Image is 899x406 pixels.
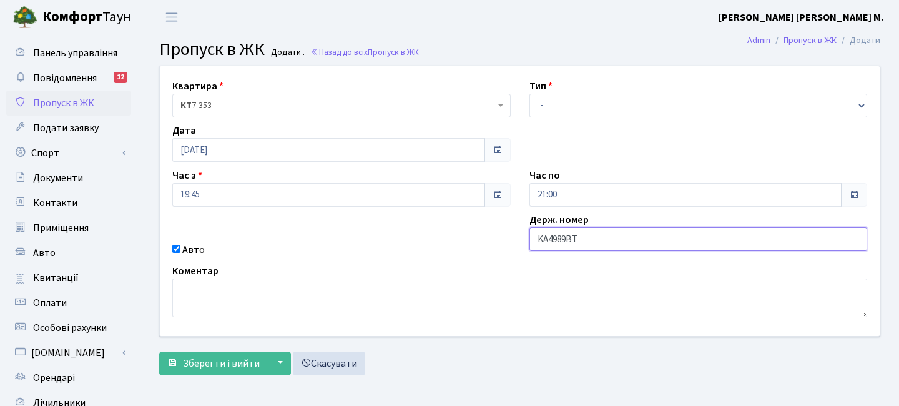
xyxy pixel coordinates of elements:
[33,196,77,210] span: Контакти
[33,46,117,60] span: Панель управління
[268,47,305,58] small: Додати .
[172,79,224,94] label: Квартира
[183,357,260,370] span: Зберегти і вийти
[42,7,102,27] b: Комфорт
[368,46,419,58] span: Пропуск в ЖК
[42,7,131,28] span: Таун
[33,221,89,235] span: Приміщення
[293,352,365,375] a: Скасувати
[529,168,560,183] label: Час по
[33,121,99,135] span: Подати заявку
[729,27,899,54] nav: breadcrumb
[33,296,67,310] span: Оплати
[33,171,83,185] span: Документи
[6,191,131,215] a: Контакти
[33,71,97,85] span: Повідомлення
[6,215,131,240] a: Приміщення
[529,227,868,251] input: AA0001AA
[6,240,131,265] a: Авто
[747,34,770,47] a: Admin
[33,321,107,335] span: Особові рахунки
[12,5,37,30] img: logo.png
[182,242,205,257] label: Авто
[33,246,56,260] span: Авто
[6,141,131,166] a: Спорт
[172,94,511,117] span: <b>КТ</b>&nbsp;&nbsp;&nbsp;&nbsp;7-353
[784,34,837,47] a: Пропуск в ЖК
[6,365,131,390] a: Орендарі
[114,72,127,83] div: 12
[33,371,75,385] span: Орендарі
[156,7,187,27] button: Переключити навігацію
[6,265,131,290] a: Квитанції
[6,166,131,191] a: Документи
[6,91,131,116] a: Пропуск в ЖК
[172,123,196,138] label: Дата
[6,315,131,340] a: Особові рахунки
[6,290,131,315] a: Оплати
[837,34,880,47] li: Додати
[159,37,265,62] span: Пропуск в ЖК
[33,271,79,285] span: Квитанції
[6,41,131,66] a: Панель управління
[6,66,131,91] a: Повідомлення12
[180,99,495,112] span: <b>КТ</b>&nbsp;&nbsp;&nbsp;&nbsp;7-353
[310,46,419,58] a: Назад до всіхПропуск в ЖК
[180,99,192,112] b: КТ
[33,96,94,110] span: Пропуск в ЖК
[172,264,219,279] label: Коментар
[529,212,589,227] label: Держ. номер
[6,340,131,365] a: [DOMAIN_NAME]
[172,168,202,183] label: Час з
[159,352,268,375] button: Зберегти і вийти
[6,116,131,141] a: Подати заявку
[719,11,884,24] b: [PERSON_NAME] [PERSON_NAME] М.
[719,10,884,25] a: [PERSON_NAME] [PERSON_NAME] М.
[529,79,553,94] label: Тип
